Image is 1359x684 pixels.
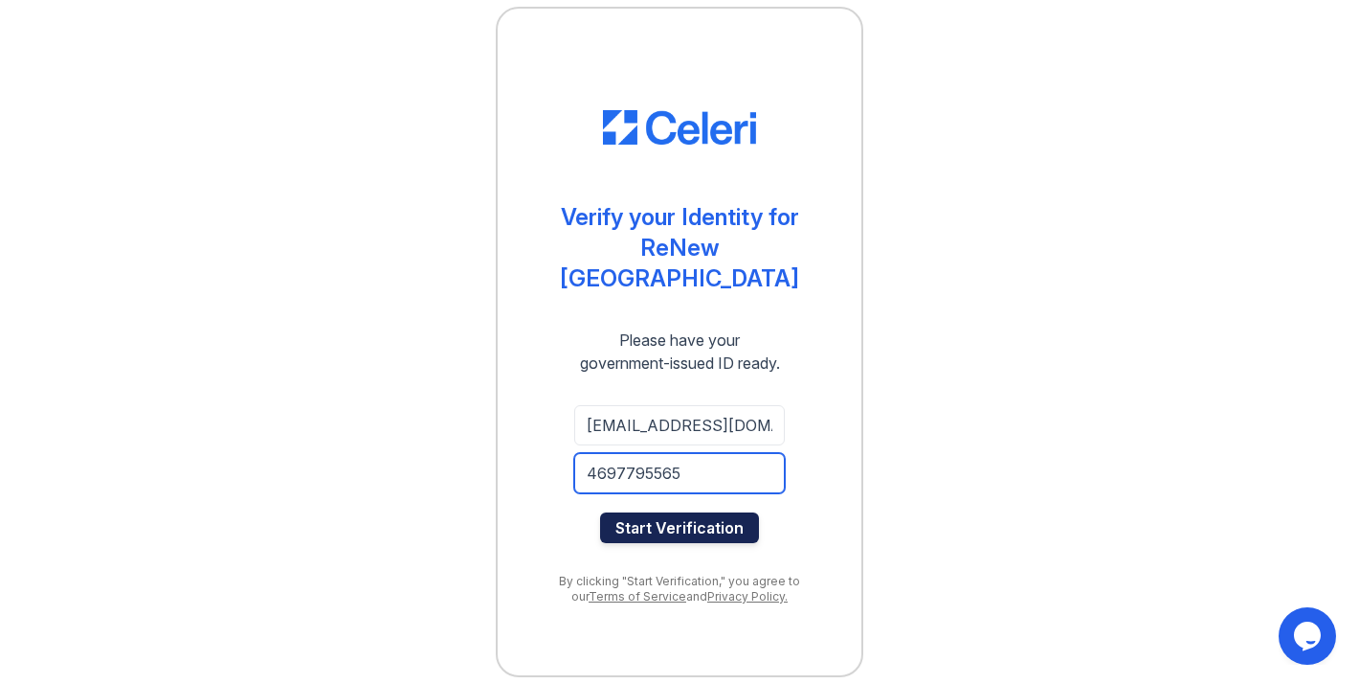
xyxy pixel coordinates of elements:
[707,589,788,604] a: Privacy Policy.
[574,453,785,493] input: Phone
[536,202,823,294] div: Verify your Identity for ReNew [GEOGRAPHIC_DATA]
[1279,607,1340,665] iframe: chat widget
[536,574,823,604] div: By clicking "Start Verification," you agree to our and
[546,329,814,375] div: Please have your government-issued ID ready.
[574,405,785,445] input: Email
[603,110,756,145] img: CE_Logo_Blue-a8612792a0a2168367f1c8372b55b34899dd931a85d93a1a3d3e32e68fde9ad4.png
[600,513,759,543] button: Start Verification
[589,589,686,604] a: Terms of Service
